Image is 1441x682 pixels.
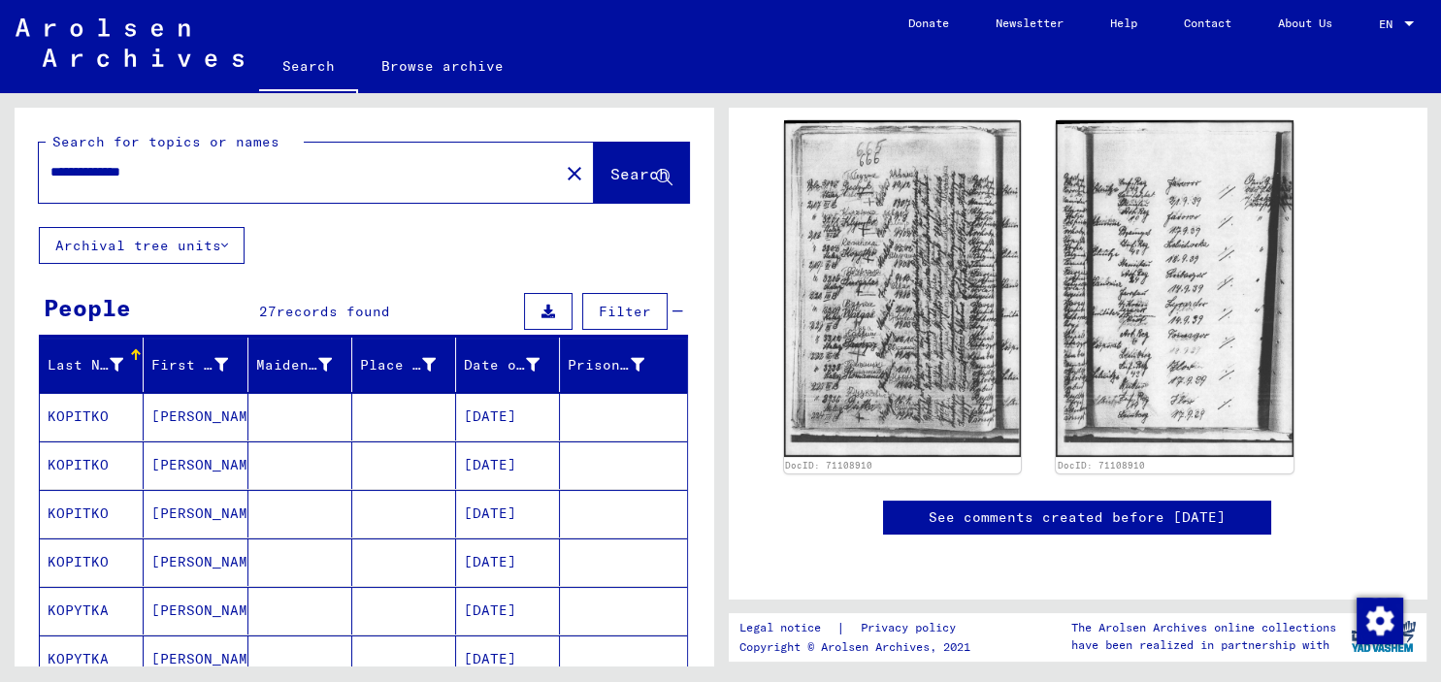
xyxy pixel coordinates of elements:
mat-cell: KOPITKO [40,538,144,586]
div: First Name [151,349,251,380]
img: 001.jpg [784,120,1022,457]
div: Place of Birth [360,349,460,380]
button: Archival tree units [39,227,245,264]
a: Search [259,43,358,93]
button: Clear [555,153,594,192]
mat-cell: [PERSON_NAME] [144,490,247,537]
div: People [44,290,131,325]
mat-cell: [PERSON_NAME] [144,538,247,586]
mat-label: Search for topics or names [52,133,279,150]
mat-cell: KOPITKO [40,441,144,489]
div: Date of Birth [464,349,564,380]
mat-cell: KOPITKO [40,393,144,440]
div: Date of Birth [464,355,540,375]
mat-header-cell: Prisoner # [560,338,686,392]
mat-header-cell: Place of Birth [352,338,456,392]
div: Prisoner # [568,349,668,380]
a: Legal notice [739,618,836,638]
mat-header-cell: Last Name [40,338,144,392]
a: DocID: 71108910 [785,460,872,471]
button: Filter [582,293,668,330]
p: Copyright © Arolsen Archives, 2021 [739,638,979,656]
a: Browse archive [358,43,527,89]
p: The Arolsen Archives online collections [1071,619,1336,636]
div: Place of Birth [360,355,436,375]
div: Maiden Name [256,349,356,380]
mat-cell: [DATE] [456,441,560,489]
mat-cell: [PERSON_NAME] [144,441,247,489]
img: Arolsen_neg.svg [16,18,244,67]
mat-cell: KOPYTKA [40,587,144,634]
a: DocID: 71108910 [1058,460,1145,471]
button: Search [594,143,689,203]
div: | [739,618,979,638]
mat-cell: [DATE] [456,490,560,537]
img: yv_logo.png [1347,612,1420,661]
div: Maiden Name [256,355,332,375]
a: Privacy policy [845,618,979,638]
mat-cell: KOPITKO [40,490,144,537]
span: Filter [599,303,651,320]
mat-cell: [PERSON_NAME] [144,393,247,440]
mat-cell: [DATE] [456,538,560,586]
img: 002.jpg [1056,120,1294,457]
div: Prisoner # [568,355,643,375]
div: First Name [151,355,227,375]
p: have been realized in partnership with [1071,636,1336,654]
a: See comments created before [DATE] [929,507,1226,528]
span: 27 [259,303,277,320]
mat-header-cell: First Name [144,338,247,392]
div: Last Name [48,349,147,380]
mat-cell: [DATE] [456,587,560,634]
div: Last Name [48,355,123,375]
mat-cell: [DATE] [456,393,560,440]
span: records found [277,303,390,320]
mat-select-trigger: EN [1379,16,1392,31]
mat-header-cell: Maiden Name [248,338,352,392]
mat-cell: [PERSON_NAME] [144,587,247,634]
span: Search [610,164,669,183]
mat-icon: close [563,162,586,185]
img: Zustimmung ändern [1357,598,1403,644]
mat-header-cell: Date of Birth [456,338,560,392]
